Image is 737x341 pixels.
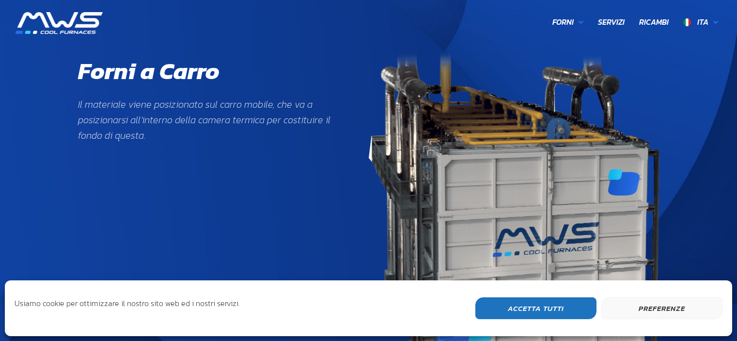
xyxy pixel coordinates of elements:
a: Ita [676,12,725,32]
img: MWS s.r.l. [16,12,103,34]
h1: Forni a Carro [78,57,220,85]
div: Usiamo cookie per ottimizzare il nostro sito web ed i nostri servizi. [15,297,240,317]
button: Accetta Tutti [475,297,596,319]
a: Servizi [591,12,632,32]
a: Forni [545,12,591,32]
span: Forni [552,16,574,29]
button: Preferenze [601,297,722,319]
p: Il materiale viene posizionato sul carro mobile, che va a posizionarsi all’interno della camera t... [78,97,340,143]
span: Ricambi [639,16,669,29]
a: Ricambi [632,12,676,32]
span: Servizi [598,16,625,29]
span: Ita [697,16,708,28]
